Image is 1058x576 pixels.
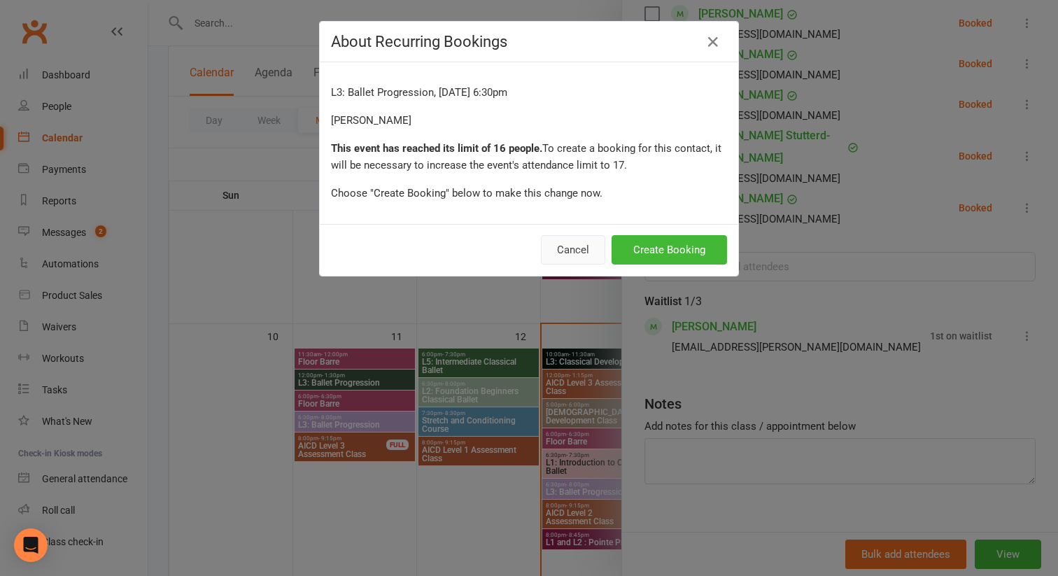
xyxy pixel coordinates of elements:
[331,187,602,199] span: Choose "Create Booking" below to make this change now.
[331,86,507,99] span: L3: Ballet Progression, [DATE] 6:30pm
[541,235,605,265] button: Cancel
[331,142,721,171] span: To create a booking for this contact, it will be necessary to increase the event's attendance lim...
[702,31,724,53] button: Close
[331,142,542,155] strong: This event has reached its limit of 16 people.
[14,528,48,562] div: Open Intercom Messenger
[331,33,727,50] h4: About Recurring Bookings
[612,235,727,265] button: Create Booking
[331,114,411,127] span: [PERSON_NAME]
